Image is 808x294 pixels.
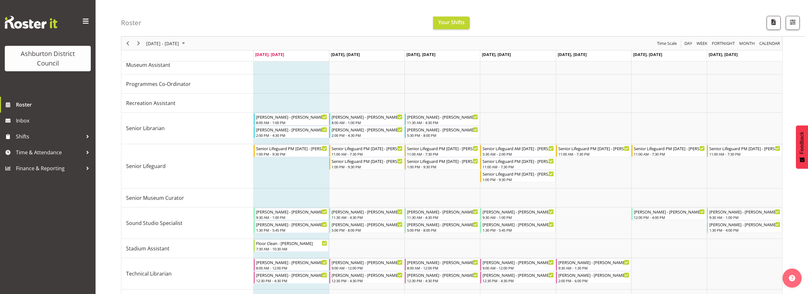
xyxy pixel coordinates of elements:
span: Inbox [16,116,92,125]
div: Senior Librarian"s event - Nicky Farrell-Tully - Nicky Farrell-Tully Begin From Monday, September... [254,126,329,138]
div: [PERSON_NAME] - [PERSON_NAME] [407,259,478,265]
div: Sound Studio Specialist"s event - Ben Tomassetti - Ben Tomassetti Begin From Wednesday, September... [405,208,480,220]
div: Senior Lifeguard"s event - Senior Lifeguard PM Tuesday - Megan Rutter Begin From Tuesday, Septemb... [329,145,404,157]
span: [DATE], [DATE] [633,52,662,57]
div: 11:00 AM - 7:30 PM [483,164,554,169]
button: Your Shifts [433,17,470,29]
div: [PERSON_NAME] - [PERSON_NAME] [332,126,403,133]
div: 11:30 AM - 4:30 PM [332,215,403,220]
button: September 08 - 14, 2025 [145,39,188,47]
span: Museum Assistant [126,61,170,69]
div: Senior Lifeguard PM [DATE] - [PERSON_NAME] [256,145,327,151]
div: 1:30 PM - 4:00 PM [709,227,780,233]
td: Senior Museum Curator resource [121,188,254,207]
div: Previous [122,37,133,50]
div: Senior Librarian"s event - Nicky Farrell-Tully - Nicky Farrell-Tully Begin From Wednesday, Septem... [405,113,480,125]
div: Senior Lifeguard PM [DATE] - [PERSON_NAME] [407,145,478,151]
span: Feedback [799,132,805,154]
span: Senior Museum Curator [126,194,184,202]
div: 9:30 AM - 1:00 PM [483,215,554,220]
span: [DATE], [DATE] [331,52,360,57]
div: Senior Librarian"s event - Nicky Farrell-Tully - Nicky Farrell-Tully Begin From Wednesday, Septem... [405,126,480,138]
div: [PERSON_NAME] - [PERSON_NAME] [332,259,403,265]
div: [PERSON_NAME] - [PERSON_NAME] [256,114,327,120]
div: [PERSON_NAME] - [PERSON_NAME] [256,208,327,215]
span: Recreation Assistant [126,99,175,107]
td: Technical Librarian resource [121,258,254,290]
div: Technical Librarian"s event - Phoebe Wang - Phoebe Wang Begin From Friday, September 12, 2025 at ... [556,271,631,283]
div: Senior Librarian"s event - Nicky Farrell-Tully - Nicky Farrell-Tully Begin From Tuesday, Septembe... [329,126,404,138]
div: Sound Studio Specialist"s event - Ben Tomassetti - Ben Tomassetti Begin From Thursday, September ... [480,208,555,220]
div: Senior Lifeguard PM [DATE] - [PERSON_NAME] [709,145,780,151]
div: [PERSON_NAME] - [PERSON_NAME] [407,126,478,133]
div: [PERSON_NAME] - [PERSON_NAME] [256,272,327,278]
span: Your Shifts [438,19,465,26]
div: Senior Lifeguard PM [DATE] - [PERSON_NAME] [332,145,403,151]
span: Stadium Assistant [126,245,169,252]
div: 5:30 PM - 8:00 PM [407,133,478,138]
div: Technical Librarian"s event - Phoebe Wang - Phoebe Wang Begin From Monday, September 8, 2025 at 1... [254,271,329,283]
div: 9:30 AM - 1:00 PM [256,215,327,220]
span: calendar [759,39,781,47]
div: 9:00 AM - 12:00 PM [483,265,554,270]
div: Senior Lifeguard PM [DATE] - [PERSON_NAME] [483,171,554,177]
div: 12:00 PM - 4:00 PM [634,215,705,220]
div: Sound Studio Specialist"s event - Ben Tomassetti - Ben Tomassetti Begin From Sunday, September 14... [707,208,782,220]
button: Timeline Day [683,39,693,47]
div: Senior Lifeguard"s event - Senior Lifeguard PM Thursday - Charlotte Hydes Begin From Thursday, Se... [480,170,555,182]
div: Ashburton District Council [11,49,84,68]
div: Senior Lifeguard"s event - Senior Lifeguard PM Wednesday - Charlotte Hydes Begin From Wednesday, ... [405,157,480,170]
button: Fortnight [711,39,736,47]
div: 5:30 AM - 2:00 PM [483,151,554,157]
div: 1:30 PM - 5:45 PM [483,227,554,233]
div: [PERSON_NAME] - [PERSON_NAME] [407,208,478,215]
div: 11:30 AM - 4:30 PM [407,120,478,125]
div: Sound Studio Specialist"s event - Ben Tomassetti - Ben Tomassetti Begin From Tuesday, September 9... [329,221,404,233]
div: Technical Librarian"s event - Phoebe Wang - Phoebe Wang Begin From Wednesday, September 10, 2025 ... [405,259,480,271]
div: Technical Librarian"s event - Phoebe Wang - Phoebe Wang Begin From Thursday, September 11, 2025 a... [480,259,555,271]
span: [DATE], [DATE] [482,52,511,57]
div: [PERSON_NAME] - [PERSON_NAME] [483,208,554,215]
div: [PERSON_NAME] - [PERSON_NAME] [256,221,327,227]
div: 9:30 AM - 1:30 PM [558,265,629,270]
div: 11:00 AM - 7:30 PM [709,151,780,157]
div: Senior Lifeguard PM [DATE] - [PERSON_NAME] [332,158,403,164]
span: Shifts [16,132,83,141]
div: Sound Studio Specialist"s event - Ben Tomassetti - Ben Tomassetti Begin From Monday, September 8,... [254,208,329,220]
span: [DATE] - [DATE] [146,39,180,47]
div: 5:00 PM - 8:00 PM [407,227,478,233]
div: 8:00 AM - 12:00 PM [256,265,327,270]
div: 12:30 PM - 4:30 PM [407,278,478,283]
button: Month [758,39,781,47]
button: Next [134,39,143,47]
div: [PERSON_NAME] - [PERSON_NAME] [483,259,554,265]
div: 11:00 AM - 7:30 PM [407,151,478,157]
button: Download a PDF of the roster according to the set date range. [767,16,781,30]
button: Filter Shifts [786,16,800,30]
img: help-xxl-2.png [789,275,795,281]
div: Technical Librarian"s event - Phoebe Wang - Phoebe Wang Begin From Thursday, September 11, 2025 a... [480,271,555,283]
td: Senior Lifeguard resource [121,144,254,188]
div: Sound Studio Specialist"s event - Ben Tomassetti - Ben Tomassetti Begin From Tuesday, September 9... [329,208,404,220]
div: 1:00 PM - 9:30 PM [407,164,478,169]
td: Recreation Assistant resource [121,94,254,113]
div: [PERSON_NAME] - [PERSON_NAME] [332,272,403,278]
button: Feedback - Show survey [796,125,808,169]
div: Technical Librarian"s event - Phoebe Wang - Phoebe Wang Begin From Monday, September 8, 2025 at 8... [254,259,329,271]
div: 1:00 PM - 9:30 PM [483,177,554,182]
div: Sound Studio Specialist"s event - Ben Tomassetti - Ben Tomassetti Begin From Thursday, September ... [480,221,555,233]
div: 7:30 AM - 10:30 AM [256,246,327,251]
span: Programmes Co-Ordinator [126,80,191,88]
div: Senior Lifeguard AM [DATE] - [PERSON_NAME] [483,145,554,151]
div: 11:30 AM - 4:30 PM [407,215,478,220]
div: 11:00 AM - 7:30 PM [558,151,629,157]
div: Senior Lifeguard"s event - Senior Lifeguard PM Sunday - Charlotte Hydes Begin From Sunday, Septem... [707,145,782,157]
div: 8:00 AM - 1:00 PM [332,120,403,125]
div: 12:30 PM - 4:30 PM [483,278,554,283]
div: Senior Lifeguard"s event - Senior Lifeguard PM Friday - Megan Rutter Begin From Friday, September... [556,145,631,157]
h4: Roster [121,19,141,26]
div: Senior Lifeguard"s event - Senior Lifeguard PM Thursday - Megan Rutter Begin From Thursday, Septe... [480,157,555,170]
div: 12:30 PM - 4:30 PM [332,278,403,283]
span: Sound Studio Specialist [126,219,182,227]
div: [PERSON_NAME] - [PERSON_NAME] [256,259,327,265]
